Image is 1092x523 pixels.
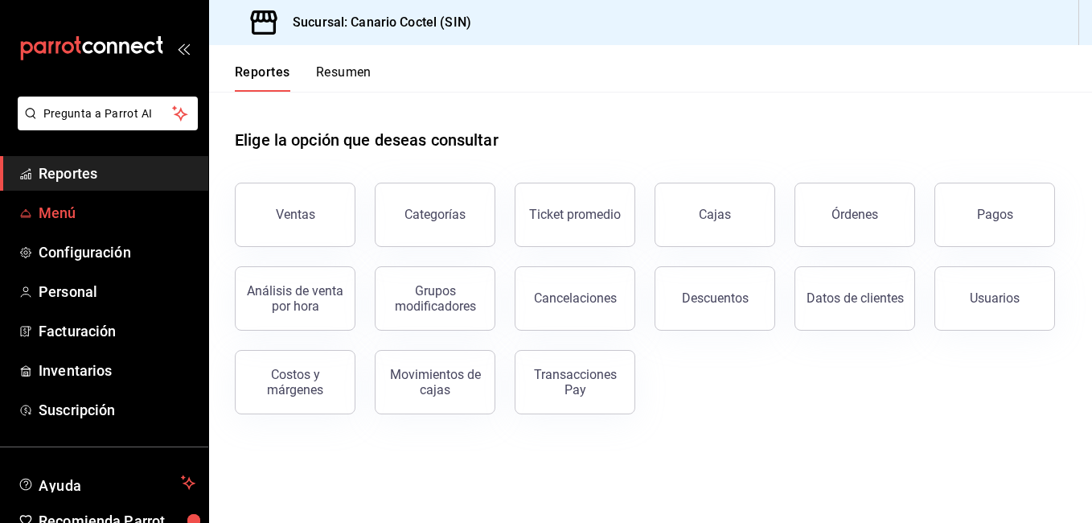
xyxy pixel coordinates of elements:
div: Ventas [276,207,315,222]
button: Resumen [316,64,372,92]
div: Costos y márgenes [245,367,345,397]
div: Análisis de venta por hora [245,283,345,314]
span: Personal [39,281,195,303]
span: Reportes [39,163,195,184]
button: Cajas [655,183,775,247]
div: Cancelaciones [534,290,617,306]
div: Cajas [699,207,731,222]
button: Pagos [934,183,1055,247]
h1: Elige la opción que deseas consultar [235,128,499,152]
div: Órdenes [831,207,878,222]
div: Transacciones Pay [525,367,625,397]
div: Pagos [977,207,1013,222]
div: Categorías [404,207,466,222]
div: Movimientos de cajas [385,367,485,397]
button: Datos de clientes [794,266,915,331]
button: Ventas [235,183,355,247]
button: Costos y márgenes [235,350,355,414]
span: Suscripción [39,399,195,421]
span: Configuración [39,241,195,263]
span: Inventarios [39,360,195,381]
span: Ayuda [39,473,174,492]
div: Usuarios [970,290,1020,306]
span: Pregunta a Parrot AI [43,105,173,122]
button: Categorías [375,183,495,247]
a: Pregunta a Parrot AI [11,117,198,134]
button: open_drawer_menu [177,42,190,55]
button: Pregunta a Parrot AI [18,97,198,130]
div: Descuentos [682,290,749,306]
button: Grupos modificadores [375,266,495,331]
button: Usuarios [934,266,1055,331]
button: Movimientos de cajas [375,350,495,414]
div: Grupos modificadores [385,283,485,314]
span: Facturación [39,320,195,342]
button: Cancelaciones [515,266,635,331]
button: Análisis de venta por hora [235,266,355,331]
button: Órdenes [794,183,915,247]
button: Transacciones Pay [515,350,635,414]
div: Ticket promedio [529,207,621,222]
button: Descuentos [655,266,775,331]
button: Reportes [235,64,290,92]
div: navigation tabs [235,64,372,92]
button: Ticket promedio [515,183,635,247]
h3: Sucursal: Canario Coctel (SIN) [280,13,471,32]
div: Datos de clientes [807,290,904,306]
span: Menú [39,202,195,224]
